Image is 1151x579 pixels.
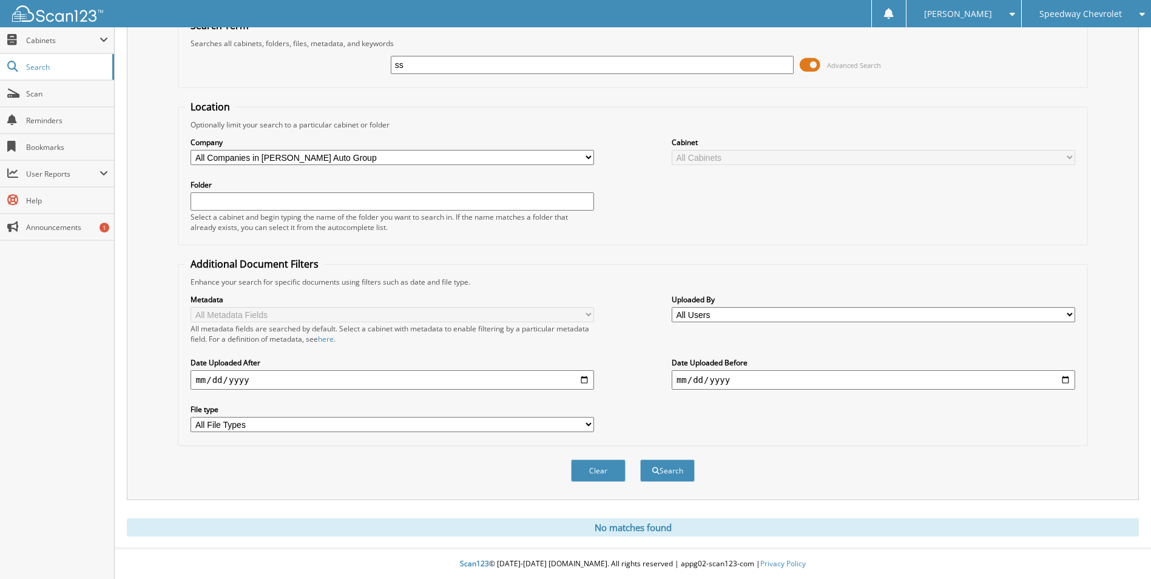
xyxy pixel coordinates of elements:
span: Cabinets [26,35,100,46]
div: © [DATE]-[DATE] [DOMAIN_NAME]. All rights reserved | appg02-scan123-com | [115,549,1151,579]
label: Cabinet [672,137,1075,147]
div: No matches found [127,518,1139,537]
span: Help [26,195,108,206]
a: Privacy Policy [760,558,806,569]
button: Search [640,459,695,482]
span: Scan123 [460,558,489,569]
span: Speedway Chevrolet [1039,10,1122,18]
iframe: Chat Widget [1090,521,1151,579]
label: File type [191,404,594,415]
div: Enhance your search for specific documents using filters such as date and file type. [184,277,1081,287]
legend: Location [184,100,236,113]
span: Advanced Search [827,61,881,70]
div: Optionally limit your search to a particular cabinet or folder [184,120,1081,130]
label: Date Uploaded Before [672,357,1075,368]
input: end [672,370,1075,390]
legend: Additional Document Filters [184,257,325,271]
input: start [191,370,594,390]
div: All metadata fields are searched by default. Select a cabinet with metadata to enable filtering b... [191,323,594,344]
span: Reminders [26,115,108,126]
label: Date Uploaded After [191,357,594,368]
span: [PERSON_NAME] [924,10,992,18]
button: Clear [571,459,626,482]
img: scan123-logo-white.svg [12,5,103,22]
span: User Reports [26,169,100,179]
div: Select a cabinet and begin typing the name of the folder you want to search in. If the name match... [191,212,594,232]
span: Bookmarks [26,142,108,152]
span: Search [26,62,106,72]
label: Uploaded By [672,294,1075,305]
label: Folder [191,180,594,190]
div: 1 [100,223,109,232]
a: here [318,334,334,344]
label: Metadata [191,294,594,305]
span: Scan [26,89,108,99]
label: Company [191,137,594,147]
span: Announcements [26,222,108,232]
div: Searches all cabinets, folders, files, metadata, and keywords [184,38,1081,49]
